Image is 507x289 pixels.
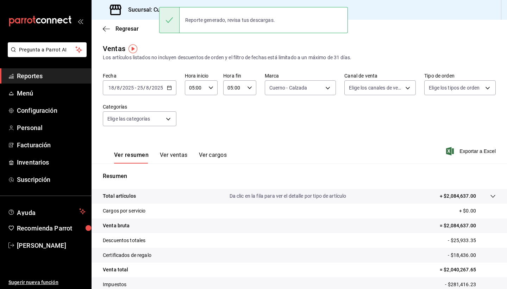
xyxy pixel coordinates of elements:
input: -- [117,85,120,91]
span: Personal [17,123,86,133]
button: Regresar [103,25,139,32]
button: Pregunta a Parrot AI [8,42,87,57]
p: Descuentos totales [103,237,145,244]
span: Cuerno - Calzada [269,84,307,91]
span: Ayuda [17,207,76,216]
label: Marca [265,73,336,78]
span: / [143,85,145,91]
button: Ver resumen [114,152,149,164]
p: - $18,436.00 [448,252,496,259]
p: Certificados de regalo [103,252,151,259]
input: -- [137,85,143,91]
img: Tooltip marker [129,44,137,53]
input: -- [108,85,114,91]
div: Reporte generado, revisa tus descargas. [180,12,281,28]
span: Sugerir nueva función [8,279,86,286]
h3: Sucursal: Cuerno (Calzada) [123,6,199,14]
span: - [135,85,136,91]
span: [PERSON_NAME] [17,241,86,250]
input: -- [146,85,149,91]
span: Configuración [17,106,86,115]
p: Venta bruta [103,222,130,229]
span: Elige los canales de venta [349,84,403,91]
p: = $2,084,637.00 [440,222,496,229]
div: navigation tabs [114,152,227,164]
span: Regresar [115,25,139,32]
label: Fecha [103,73,176,78]
p: Da clic en la fila para ver el detalle por tipo de artículo [230,192,346,200]
label: Hora fin [223,73,256,78]
label: Hora inicio [185,73,218,78]
div: Ventas [103,43,125,54]
p: = $2,040,267.65 [440,266,496,273]
span: Menú [17,88,86,98]
label: Categorías [103,104,176,109]
span: / [120,85,122,91]
p: Impuestos [103,281,126,288]
span: Elige los tipos de orden [429,84,480,91]
div: Los artículos listados no incluyen descuentos de orden y el filtro de fechas está limitado a un m... [103,54,496,61]
input: ---- [151,85,163,91]
p: Cargos por servicio [103,207,146,215]
span: / [149,85,151,91]
p: + $0.00 [459,207,496,215]
span: Pregunta a Parrot AI [19,46,76,54]
span: Elige las categorías [107,115,150,122]
button: Exportar a Excel [447,147,496,155]
span: Suscripción [17,175,86,184]
span: Reportes [17,71,86,81]
span: Recomienda Parrot [17,223,86,233]
p: Venta total [103,266,128,273]
input: ---- [122,85,134,91]
span: Inventarios [17,158,86,167]
button: open_drawer_menu [77,18,83,24]
span: / [114,85,117,91]
a: Pregunta a Parrot AI [5,51,87,59]
button: Ver cargos [199,152,227,164]
p: - $281,416.23 [445,281,496,288]
label: Canal de venta [344,73,416,78]
p: + $2,084,637.00 [440,192,476,200]
label: Tipo de orden [424,73,496,78]
p: Total artículos [103,192,136,200]
button: Ver ventas [160,152,188,164]
p: - $25,933.35 [448,237,496,244]
span: Facturación [17,140,86,150]
p: Resumen [103,172,496,180]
